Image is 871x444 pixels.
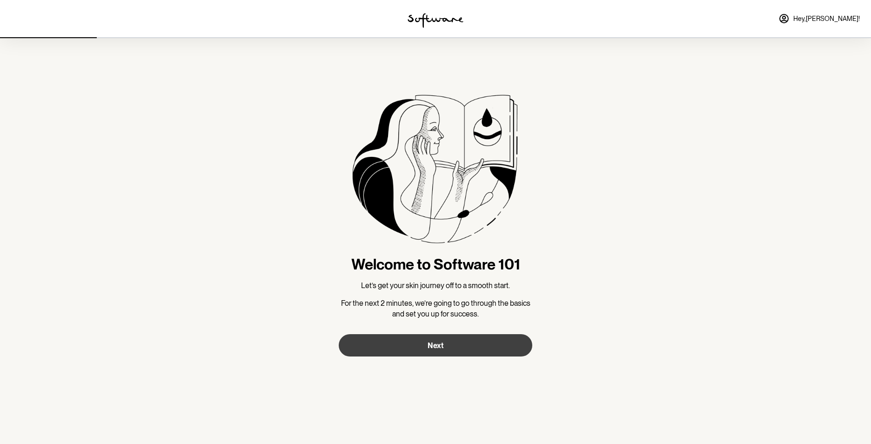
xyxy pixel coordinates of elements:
img: software logo [408,13,463,28]
h1: Welcome to Software 101 [351,256,520,273]
span: Next [428,341,443,350]
button: Next [339,334,532,357]
a: Hey,[PERSON_NAME]! [773,7,865,30]
img: more information about the product [339,67,532,256]
span: Let’s get your skin journey off to a smooth start. [361,281,510,290]
span: Hey, [PERSON_NAME] ! [793,15,860,23]
span: For the next 2 minutes, we’re going to go through the basics and set you up for success. [341,299,530,318]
